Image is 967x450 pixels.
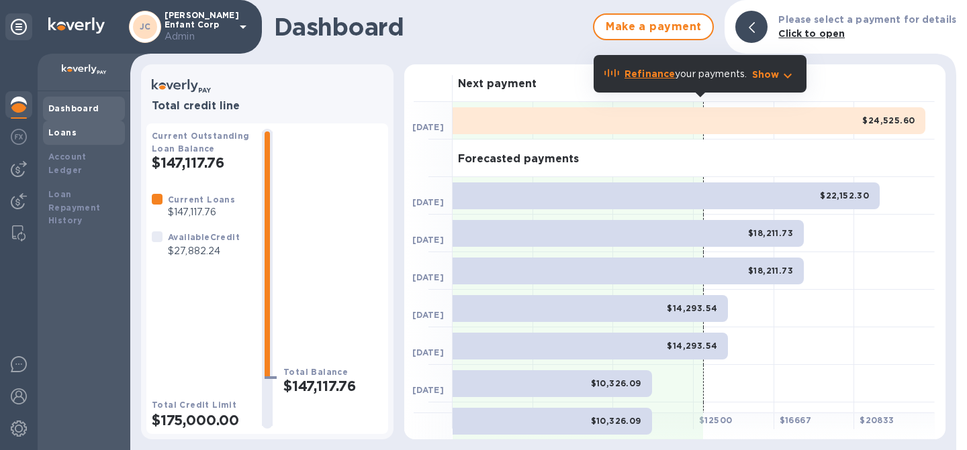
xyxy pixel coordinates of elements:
b: Please select a payment for details [778,14,956,25]
h2: $147,117.76 [283,378,383,394]
b: [DATE] [412,197,444,207]
b: [DATE] [412,310,444,320]
img: Logo [48,17,105,34]
button: Show [752,68,796,81]
b: $22,152.30 [820,190,869,201]
b: $ 12500 [699,415,732,425]
b: $10,326.09 [591,378,641,388]
b: Loan Repayment History [48,189,101,226]
b: $ 16667 [780,415,811,425]
p: Admin [165,30,232,44]
h3: Total credit line [152,100,383,113]
p: [PERSON_NAME] Enfant Corp [165,11,232,44]
p: your payments. [625,67,747,81]
b: $18,211.73 [748,228,793,238]
b: [DATE] [412,235,444,245]
b: $14,293.54 [667,303,717,313]
button: Make a payment [593,13,714,40]
p: Show [752,68,780,81]
b: Dashboard [48,103,99,113]
h2: $147,117.76 [152,154,251,171]
b: [DATE] [412,347,444,357]
b: [DATE] [412,272,444,282]
b: $ 20833 [860,415,894,425]
b: Total Credit Limit [152,400,236,410]
b: $18,211.73 [748,266,793,276]
h1: Dashboard [274,13,586,41]
b: [DATE] [412,385,444,395]
b: Current Loans [168,194,235,205]
b: Total Balance [283,367,348,377]
h3: Forecasted payments [458,153,579,166]
div: Unpin categories [5,13,32,40]
b: Available Credit [168,232,240,242]
b: Loans [48,127,77,137]
h3: Next payment [458,78,537,91]
img: Foreign exchange [11,129,27,145]
b: $14,293.54 [667,341,717,351]
b: Refinance [625,68,675,79]
b: JC [140,21,151,32]
b: [DATE] [412,122,444,132]
h2: $175,000.00 [152,412,251,429]
b: $24,525.60 [862,115,915,125]
p: $147,117.76 [168,205,235,219]
span: Make a payment [605,19,702,35]
b: Current Outstanding Loan Balance [152,131,250,154]
b: $10,326.09 [591,416,641,426]
b: Account Ledger [48,152,87,175]
b: Click to open [778,28,845,39]
p: $27,882.24 [168,244,240,258]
